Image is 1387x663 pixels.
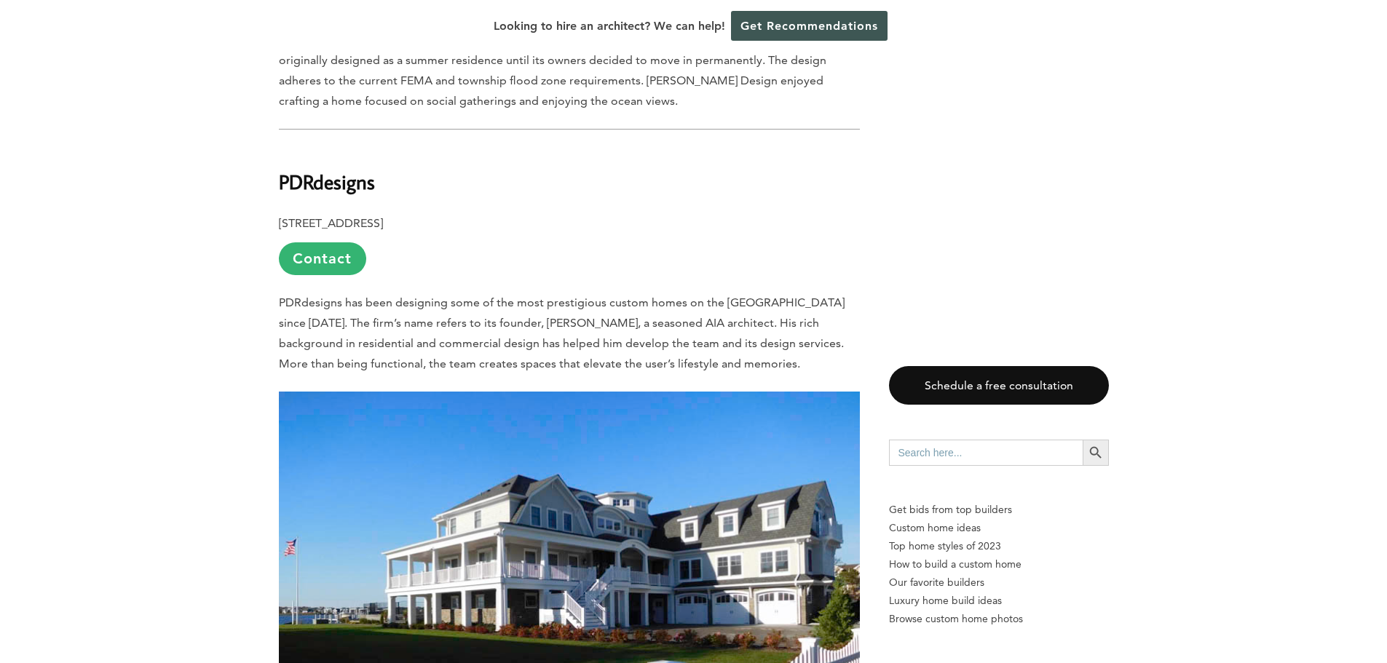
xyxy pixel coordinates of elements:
a: How to build a custom home [889,555,1109,573]
a: Luxury home build ideas [889,592,1109,610]
span: One of the firm’s most impressive designs is the Porch Talk House in [GEOGRAPHIC_DATA]. The firm ... [279,12,856,108]
b: PDRdesigns [279,169,375,194]
span: PDRdesigns has been designing some of the most prestigious custom homes on the [GEOGRAPHIC_DATA] ... [279,295,845,370]
a: Schedule a free consultation [889,366,1109,405]
input: Search here... [889,440,1083,466]
p: Get bids from top builders [889,501,1109,519]
a: Contact [279,242,366,275]
b: [STREET_ADDRESS] [279,216,383,230]
a: Custom home ideas [889,519,1109,537]
svg: Search [1088,445,1104,461]
a: Our favorite builders [889,573,1109,592]
a: Browse custom home photos [889,610,1109,628]
a: Get Recommendations [731,11,888,41]
iframe: Drift Widget Chat Controller [1107,558,1370,646]
a: Top home styles of 2023 [889,537,1109,555]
